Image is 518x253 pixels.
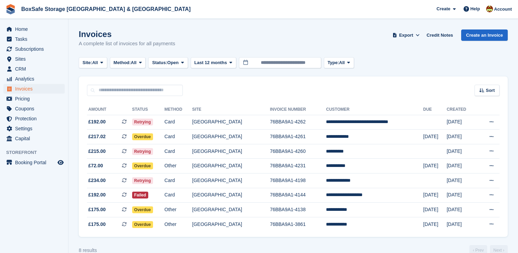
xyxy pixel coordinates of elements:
[447,173,477,188] td: [DATE]
[88,148,106,155] span: £215.00
[132,206,153,213] span: Overdue
[192,203,270,217] td: [GEOGRAPHIC_DATA]
[15,74,56,84] span: Analytics
[3,34,65,44] a: menu
[15,94,56,104] span: Pricing
[164,188,192,203] td: Card
[3,94,65,104] a: menu
[132,104,165,115] th: Status
[164,104,192,115] th: Method
[3,124,65,133] a: menu
[3,24,65,34] a: menu
[79,29,175,39] h1: Invoices
[270,104,326,115] th: Invoice Number
[470,5,480,12] span: Help
[18,3,193,15] a: BoxSafe Storage [GEOGRAPHIC_DATA] & [GEOGRAPHIC_DATA]
[192,217,270,231] td: [GEOGRAPHIC_DATA]
[486,5,493,12] img: Kim
[399,32,413,39] span: Export
[15,158,56,167] span: Booking Portal
[194,59,227,66] span: Last 12 months
[339,59,345,66] span: All
[56,158,65,167] a: Preview store
[164,115,192,130] td: Card
[270,217,326,231] td: 76BBA9A1-3861
[486,87,495,94] span: Sort
[437,5,450,12] span: Create
[15,134,56,143] span: Capital
[167,59,179,66] span: Open
[3,84,65,94] a: menu
[447,188,477,203] td: [DATE]
[15,34,56,44] span: Tasks
[391,29,421,41] button: Export
[132,192,148,198] span: Failed
[3,54,65,64] a: menu
[447,115,477,130] td: [DATE]
[88,206,106,213] span: £175.00
[447,217,477,231] td: [DATE]
[132,133,153,140] span: Overdue
[3,104,65,113] a: menu
[132,162,153,169] span: Overdue
[15,54,56,64] span: Sites
[447,144,477,159] td: [DATE]
[15,104,56,113] span: Coupons
[270,203,326,217] td: 76BBA9A1-4138
[423,203,447,217] td: [DATE]
[15,84,56,94] span: Invoices
[164,159,192,173] td: Other
[114,59,131,66] span: Method:
[164,217,192,231] td: Other
[447,203,477,217] td: [DATE]
[88,133,106,140] span: £217.02
[447,159,477,173] td: [DATE]
[270,130,326,144] td: 76BBA9A1-4261
[88,118,106,125] span: £192.00
[88,191,106,198] span: £192.00
[324,57,354,69] button: Type: All
[3,114,65,123] a: menu
[326,104,423,115] th: Customer
[270,188,326,203] td: 76BBA9A1-4144
[447,104,477,115] th: Created
[131,59,137,66] span: All
[15,44,56,54] span: Subscriptions
[110,57,146,69] button: Method: All
[3,74,65,84] a: menu
[87,104,132,115] th: Amount
[83,59,92,66] span: Site:
[88,221,106,228] span: £175.00
[132,177,153,184] span: Retrying
[132,221,153,228] span: Overdue
[270,159,326,173] td: 76BBA9A1-4231
[192,173,270,188] td: [GEOGRAPHIC_DATA]
[423,159,447,173] td: [DATE]
[424,29,456,41] a: Credit Notes
[92,59,98,66] span: All
[6,149,68,156] span: Storefront
[15,24,56,34] span: Home
[423,104,447,115] th: Due
[3,158,65,167] a: menu
[132,148,153,155] span: Retrying
[132,119,153,125] span: Retrying
[192,130,270,144] td: [GEOGRAPHIC_DATA]
[164,173,192,188] td: Card
[148,57,188,69] button: Status: Open
[88,162,103,169] span: £72.00
[270,173,326,188] td: 76BBA9A1-4198
[192,188,270,203] td: [GEOGRAPHIC_DATA]
[152,59,167,66] span: Status:
[88,177,106,184] span: £234.00
[423,217,447,231] td: [DATE]
[15,124,56,133] span: Settings
[192,159,270,173] td: [GEOGRAPHIC_DATA]
[447,130,477,144] td: [DATE]
[328,59,339,66] span: Type:
[270,115,326,130] td: 76BBA9A1-4262
[192,144,270,159] td: [GEOGRAPHIC_DATA]
[15,114,56,123] span: Protection
[270,144,326,159] td: 76BBA9A1-4260
[3,64,65,74] a: menu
